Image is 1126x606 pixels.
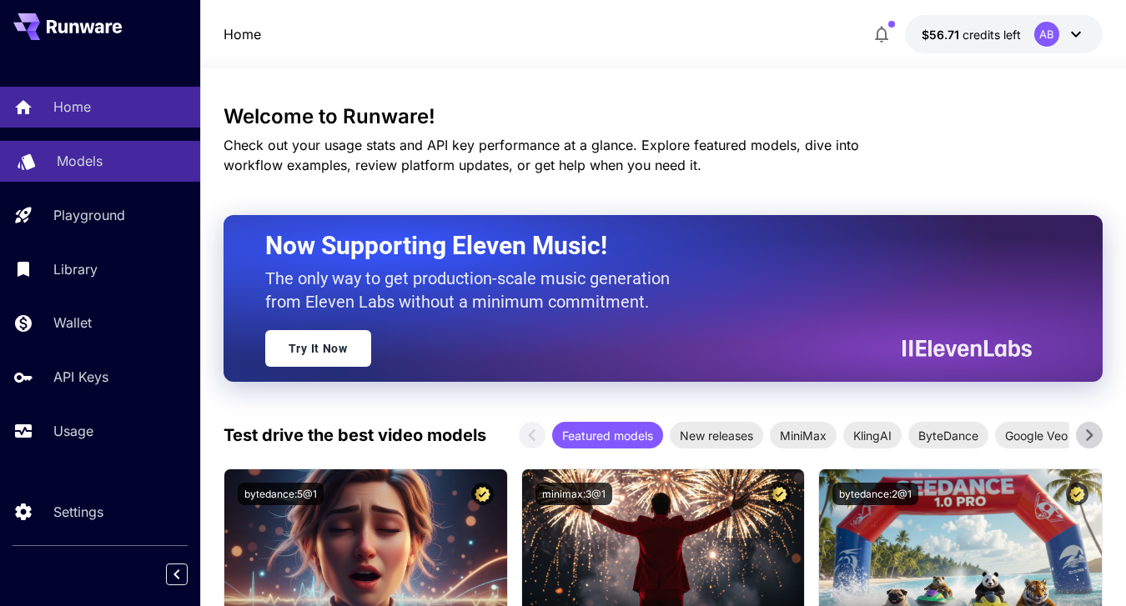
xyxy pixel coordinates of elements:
button: Certified Model – Vetted for best performance and includes a commercial license. [1066,483,1088,505]
span: Featured models [552,427,663,444]
button: $56.7073AB [905,15,1103,53]
button: bytedance:5@1 [238,483,324,505]
a: Home [224,24,261,44]
p: Library [53,259,98,279]
div: Google Veo [995,422,1078,448]
span: credits left [963,28,1021,42]
span: New releases [670,427,763,444]
div: New releases [670,422,763,448]
p: Home [53,97,91,117]
span: $56.71 [922,28,963,42]
p: Models [57,151,103,171]
div: KlingAI [843,422,902,448]
button: Certified Model – Vetted for best performance and includes a commercial license. [471,483,494,505]
button: Certified Model – Vetted for best performance and includes a commercial license. [768,483,791,505]
button: minimax:3@1 [535,483,612,505]
span: MiniMax [770,427,837,444]
p: Settings [53,502,103,522]
div: MiniMax [770,422,837,448]
span: Check out your usage stats and API key performance at a glance. Explore featured models, dive int... [224,137,859,173]
div: ByteDance [908,422,988,448]
h3: Welcome to Runware! [224,105,1103,128]
p: API Keys [53,367,108,387]
p: Wallet [53,313,92,333]
a: Try It Now [265,330,371,367]
div: AB [1034,22,1059,47]
span: Google Veo [995,427,1078,444]
div: $56.7073 [922,26,1021,43]
span: KlingAI [843,427,902,444]
span: ByteDance [908,427,988,444]
p: The only way to get production-scale music generation from Eleven Labs without a minimum commitment. [265,267,682,313]
p: Test drive the best video models [224,423,486,448]
button: Collapse sidebar [166,563,188,585]
nav: breadcrumb [224,24,261,44]
h2: Now Supporting Eleven Music! [265,230,1020,262]
button: bytedance:2@1 [832,483,918,505]
div: Featured models [552,422,663,448]
p: Usage [53,421,93,441]
p: Playground [53,205,125,225]
div: Collapse sidebar [178,559,200,589]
